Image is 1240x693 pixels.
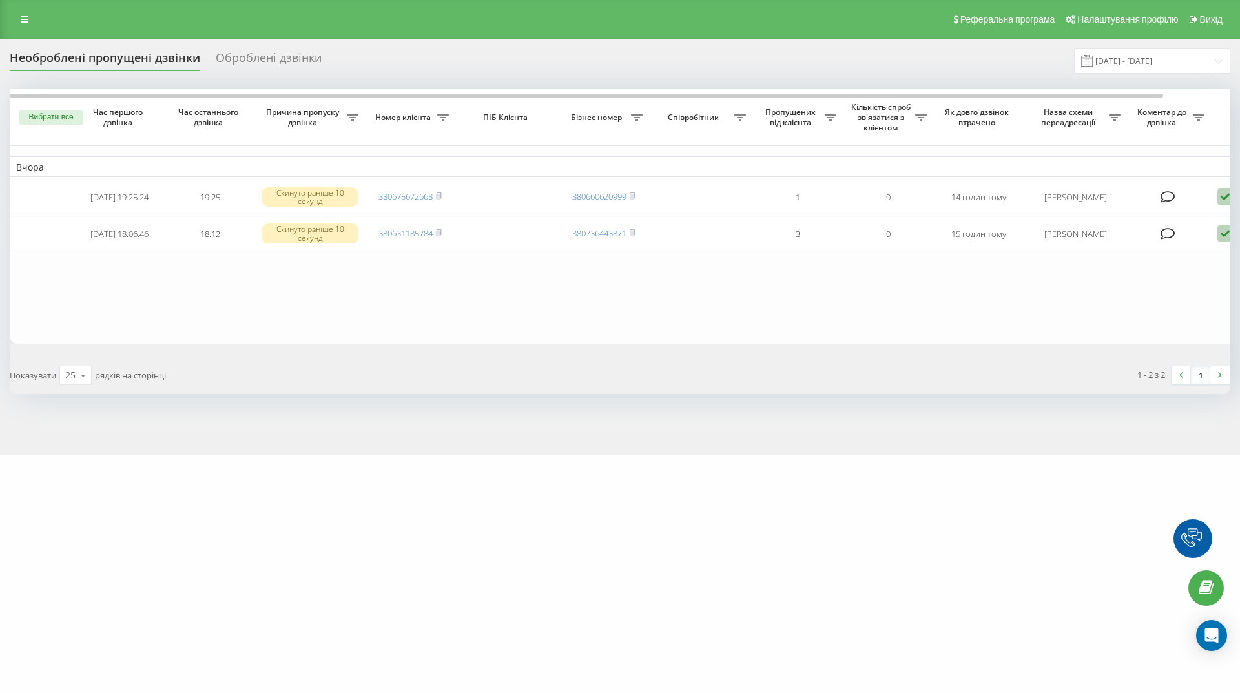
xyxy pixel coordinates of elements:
font: Кількість спроб зв'язатися з клієнтом [851,101,911,132]
a: 380660620999 [572,191,626,202]
font: 19:25 [200,191,220,203]
a: 380631185784 [378,227,433,239]
font: ПІБ Клієнта [483,112,528,123]
font: Як довго дзвінок втрачено [945,107,1009,128]
button: Вибрати все [19,110,83,125]
font: 1 - 2 з 2 [1137,369,1165,380]
font: Причина пропуску дзвінка [266,107,339,128]
font: Пропущених від клієнта [765,107,816,128]
a: 380675672668 [378,191,433,202]
font: Коментар до дзвінка [1137,107,1186,128]
font: Час першого дзвінка [93,107,143,128]
font: Оброблені дзвінки [216,50,322,65]
font: 25 [65,369,76,381]
font: Співробітник [668,112,719,123]
font: 15 годин тому [951,228,1006,240]
font: Реферальна програма [960,14,1055,25]
font: Скинуто раніше 10 секунд [276,187,344,207]
font: [PERSON_NAME] [1044,191,1107,203]
font: Вихід [1200,14,1223,25]
a: 380736443871 [572,227,626,239]
font: 1 [796,191,800,203]
font: 18:12 [200,228,220,240]
font: Необроблені пропущені дзвінки [10,50,200,65]
font: 0 [886,191,891,203]
font: Налаштування профілю [1077,14,1178,25]
font: рядків на сторінці [95,369,166,381]
font: [DATE] 19:25:24 [90,191,149,203]
font: Вибрати все [28,112,73,121]
font: 0 [886,228,891,240]
font: Вчора [16,161,44,173]
div: Open Intercom Messenger [1196,620,1227,651]
font: Номер клієнта [375,112,431,123]
font: Назва схеми переадресації [1041,107,1095,128]
font: 14 годин тому [951,191,1006,203]
font: Скинуто раніше 10 секунд [276,223,344,243]
font: [DATE] 18:06:46 [90,228,149,240]
font: [PERSON_NAME] [1044,228,1107,240]
font: Час останнього дзвінка [178,107,238,128]
font: Бізнес номер [571,112,622,123]
font: 3 [796,228,800,240]
font: 1 [1199,369,1203,381]
font: Показувати [10,369,56,381]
